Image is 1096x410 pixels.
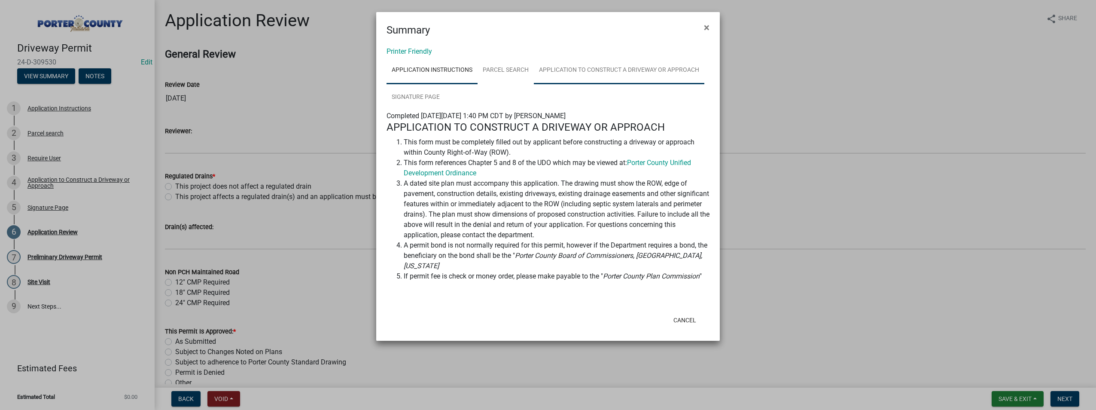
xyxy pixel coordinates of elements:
[404,251,702,270] i: Porter County Board of Commissioners, [GEOGRAPHIC_DATA], [US_STATE]
[404,240,709,271] li: A permit bond is not normally required for this permit, however if the Department requires a bond...
[404,137,709,158] li: This form must be completely filled out by applicant before constructing a driveway or approach w...
[404,159,691,177] a: Porter County Unified Development Ordinance
[387,121,709,134] h4: APPLICATION TO CONSTRUCT A DRIVEWAY OR APPROACH
[387,84,445,111] a: Signature Page
[697,15,716,40] button: Close
[404,158,709,178] li: This form references Chapter 5 and 8 of the UDO which may be viewed at:
[404,178,709,240] li: A dated site plan must accompany this application. The drawing must show the ROW, edge of pavemen...
[404,271,709,281] li: If permit fee is check or money order, please make payable to the " "
[534,57,704,84] a: Application to Construct a Driveway or Approach
[387,22,430,38] h4: Summary
[387,57,478,84] a: Application Instructions
[603,272,700,280] i: Porter County Plan Commission
[667,312,703,328] button: Cancel
[704,21,709,34] span: ×
[478,57,534,84] a: Parcel search
[387,47,432,55] a: Printer Friendly
[387,112,566,120] span: Completed [DATE][DATE] 1:40 PM CDT by [PERSON_NAME]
